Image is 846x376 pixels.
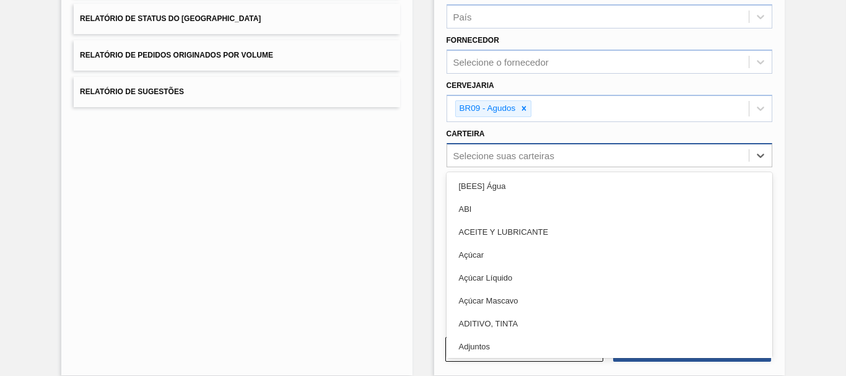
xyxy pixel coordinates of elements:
[447,266,772,289] div: Açúcar Líquido
[456,101,518,116] div: BR09 - Agudos
[74,40,399,71] button: Relatório de Pedidos Originados por Volume
[447,243,772,266] div: Açúcar
[447,312,772,335] div: ADITIVO, TINTA
[447,175,772,198] div: [BEES] Água
[74,77,399,107] button: Relatório de Sugestões
[80,51,273,59] span: Relatório de Pedidos Originados por Volume
[445,337,603,362] button: Limpar
[447,221,772,243] div: ACEITE Y LUBRICANTE
[447,289,772,312] div: Açúcar Mascavo
[453,57,549,68] div: Selecione o fornecedor
[447,36,499,45] label: Fornecedor
[453,150,554,160] div: Selecione suas carteiras
[80,87,184,96] span: Relatório de Sugestões
[447,129,485,138] label: Carteira
[447,81,494,90] label: Cervejaria
[80,14,261,23] span: Relatório de Status do [GEOGRAPHIC_DATA]
[453,12,472,22] div: País
[447,198,772,221] div: ABI
[74,4,399,34] button: Relatório de Status do [GEOGRAPHIC_DATA]
[447,335,772,358] div: Adjuntos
